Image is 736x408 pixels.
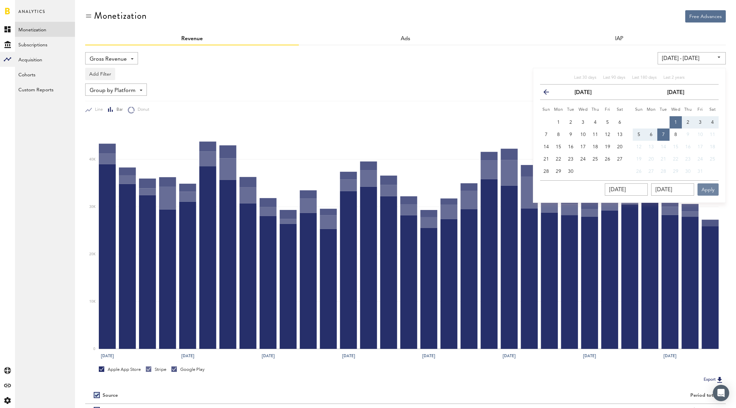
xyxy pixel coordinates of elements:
[667,90,684,95] strong: [DATE]
[414,393,717,398] div: Period total
[636,169,642,174] span: 26
[684,108,692,112] small: Thursday
[633,129,645,141] button: 5
[574,76,596,80] span: Last 30 days
[657,141,670,153] button: 14
[617,132,623,137] span: 13
[694,141,706,153] button: 17
[557,132,560,137] span: 8
[574,90,592,95] strong: [DATE]
[593,157,598,162] span: 25
[614,153,626,165] button: 27
[503,353,516,359] text: [DATE]
[592,108,599,112] small: Thursday
[706,116,719,129] button: 4
[89,158,96,161] text: 40K
[661,157,666,162] span: 21
[545,132,548,137] span: 7
[670,116,682,129] button: 1
[682,116,694,129] button: 2
[617,145,623,149] span: 20
[706,129,719,141] button: 11
[540,141,552,153] button: 14
[113,107,123,113] span: Bar
[671,108,680,112] small: Wednesday
[552,116,565,129] button: 1
[697,183,719,196] button: Apply
[543,157,549,162] span: 21
[650,132,653,137] span: 6
[568,157,573,162] span: 23
[552,165,565,178] button: 29
[552,153,565,165] button: 22
[90,54,127,65] span: Gross Revenue
[567,108,574,112] small: Tuesday
[694,165,706,178] button: 31
[645,141,657,153] button: 13
[632,76,657,80] span: Last 180 days
[565,116,577,129] button: 2
[565,165,577,178] button: 30
[645,153,657,165] button: 20
[342,353,355,359] text: [DATE]
[568,145,573,149] span: 16
[651,183,694,196] input: __/__/____
[648,157,654,162] span: 20
[15,82,75,97] a: Custom Reports
[697,157,703,162] span: 24
[710,157,715,162] span: 25
[540,165,552,178] button: 28
[636,145,642,149] span: 12
[706,153,719,165] button: 25
[601,141,614,153] button: 19
[577,153,589,165] button: 24
[15,52,75,67] a: Acquisition
[685,169,691,174] span: 30
[552,129,565,141] button: 8
[694,153,706,165] button: 24
[670,129,682,141] button: 8
[661,145,666,149] span: 14
[636,157,642,162] span: 19
[711,120,714,125] span: 4
[685,157,691,162] span: 23
[706,141,719,153] button: 18
[18,7,45,22] span: Analytics
[697,169,703,174] span: 31
[401,36,410,42] a: Ads
[589,153,601,165] button: 25
[582,120,584,125] span: 3
[605,145,610,149] span: 19
[146,366,166,373] div: Stripe
[674,132,677,137] span: 8
[694,116,706,129] button: 3
[583,353,596,359] text: [DATE]
[181,36,203,42] a: Revenue
[593,145,598,149] span: 18
[670,165,682,178] button: 29
[645,165,657,178] button: 27
[569,132,572,137] span: 9
[540,129,552,141] button: 7
[565,153,577,165] button: 23
[580,132,586,137] span: 10
[635,108,643,112] small: Sunday
[594,120,597,125] span: 4
[556,145,561,149] span: 15
[579,108,588,112] small: Wednesday
[633,141,645,153] button: 12
[15,22,75,37] a: Monetization
[589,141,601,153] button: 18
[568,169,573,174] span: 30
[618,120,621,125] span: 6
[577,129,589,141] button: 10
[638,132,640,137] span: 5
[422,353,435,359] text: [DATE]
[670,153,682,165] button: 22
[93,347,95,351] text: 0
[262,353,275,359] text: [DATE]
[565,141,577,153] button: 16
[663,76,685,80] span: Last 2 years
[657,153,670,165] button: 21
[605,157,610,162] span: 26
